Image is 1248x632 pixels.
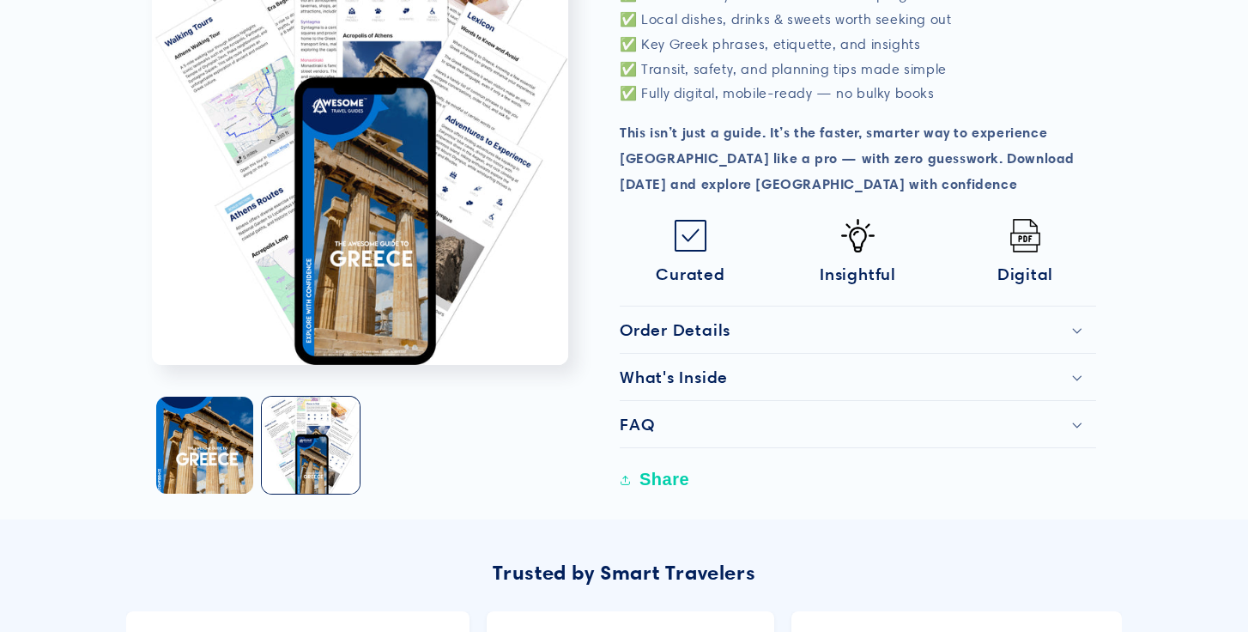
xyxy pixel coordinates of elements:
img: Pdf.png [1009,219,1042,252]
summary: Order Details [620,307,1096,353]
span: Insightful [820,264,896,284]
h2: FAQ [620,414,654,434]
h2: What's Inside [620,367,728,387]
span: Curated [656,264,724,284]
h2: Order Details [620,319,730,340]
strong: This isn’t just a guide. It’s the faster, smarter way to experience [GEOGRAPHIC_DATA] like a pro ... [620,124,1075,192]
summary: FAQ [620,401,1096,447]
span: Digital [997,264,1053,284]
img: Idea-icon.png [841,219,875,252]
div: Trusted by Smart Travelers [126,554,1122,591]
button: Load image 1 in gallery view [156,397,253,494]
button: Share [620,461,694,499]
summary: What's Inside [620,354,1096,400]
button: Load image 2 in gallery view [262,397,359,494]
